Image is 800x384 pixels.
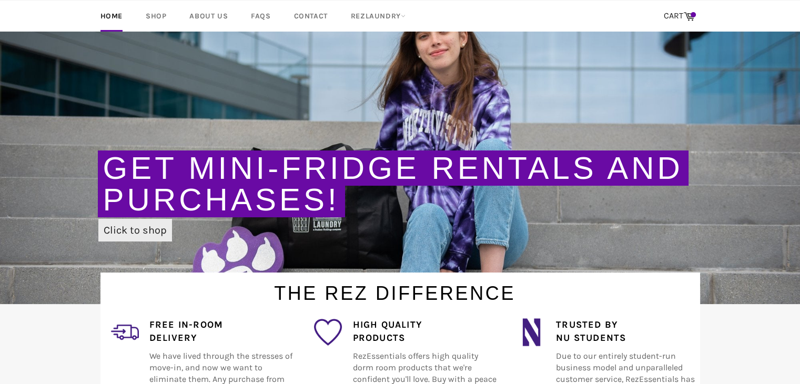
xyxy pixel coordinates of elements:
a: FAQs [240,1,281,32]
a: Get Mini-Fridge Rentals and Purchases! [103,150,683,217]
img: delivery_2.png [111,318,139,346]
h4: Trusted by NU Students [556,318,700,345]
h4: High Quality Products [352,318,496,345]
a: Home [90,1,133,32]
img: favorite_1.png [314,318,342,346]
a: Click to shop [98,219,172,241]
h1: The Rez Difference [90,272,700,307]
a: CART [659,5,700,27]
h4: Free In-Room Delivery [149,318,293,345]
a: About Us [179,1,238,32]
a: Shop [135,1,177,32]
a: Contact [283,1,338,32]
img: northwestern_wildcats_tiny.png [518,318,545,346]
a: RezLaundry [340,1,416,32]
